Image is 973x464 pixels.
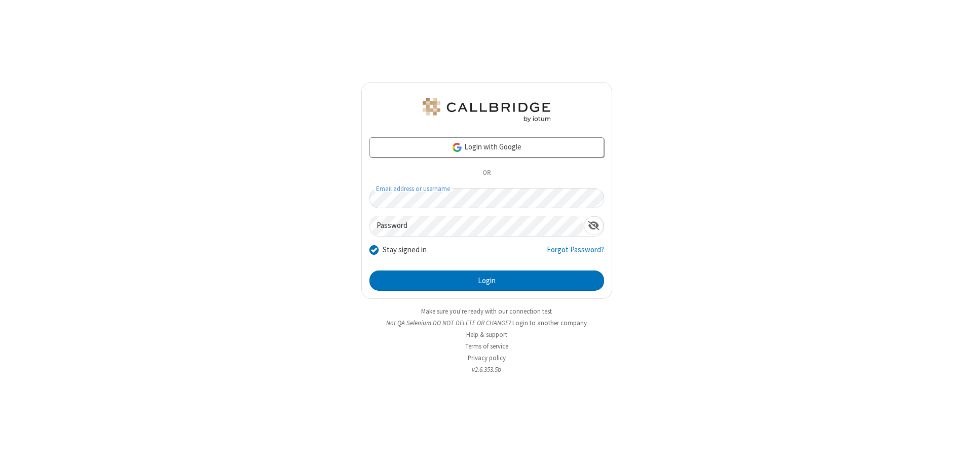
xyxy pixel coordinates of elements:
a: Help & support [466,330,507,339]
a: Forgot Password? [547,244,604,263]
a: Privacy policy [468,354,506,362]
img: QA Selenium DO NOT DELETE OR CHANGE [421,98,552,122]
label: Stay signed in [383,244,427,256]
a: Terms of service [465,342,508,351]
button: Login [369,270,604,291]
a: Make sure you're ready with our connection test [421,307,552,316]
input: Email address or username [369,188,604,208]
li: v2.6.353.5b [361,365,612,374]
div: Show password [584,216,604,235]
iframe: Chat [948,438,965,457]
input: Password [370,216,584,236]
a: Login with Google [369,137,604,158]
li: Not QA Selenium DO NOT DELETE OR CHANGE? [361,318,612,328]
button: Login to another company [512,318,587,328]
img: google-icon.png [452,142,463,153]
span: OR [478,166,495,180]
